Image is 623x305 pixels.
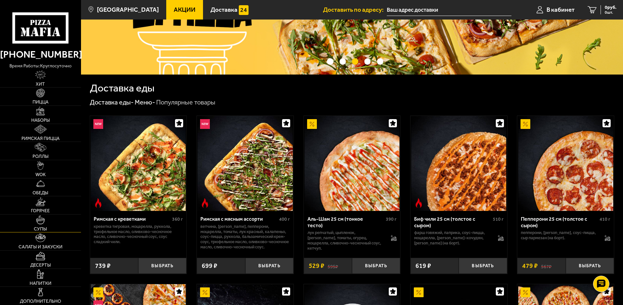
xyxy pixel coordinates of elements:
button: точки переключения [377,58,383,64]
span: 529 ₽ [309,263,324,269]
span: 510 г [493,216,504,222]
p: пепперони, [PERSON_NAME], соус-пицца, сыр пармезан (на борт). [521,230,598,241]
div: Пепперони 25 см (толстое с сыром) [521,216,598,228]
a: АкционныйПепперони 25 см (толстое с сыром) [517,116,614,211]
span: В кабинет [547,7,575,13]
button: точки переключения [352,58,358,64]
button: точки переключения [364,58,371,64]
a: АкционныйАль-Шам 25 см (тонкое тесто) [304,116,400,211]
span: Напитки [30,281,51,286]
span: Обеды [33,191,48,195]
img: Акционный [93,287,103,297]
span: Доставка [210,7,237,13]
span: 400 г [279,216,290,222]
div: Биф чили 25 см (толстое с сыром) [414,216,491,228]
button: Выбрать [352,258,400,274]
span: Роллы [33,154,48,159]
p: ветчина, [PERSON_NAME], пепперони, моцарелла, томаты, лук красный, халапеньо, соус-пицца, руккола... [200,224,290,250]
span: 410 г [600,216,610,222]
div: Римская с мясным ассорти [200,216,278,222]
span: 0 шт. [605,10,616,14]
span: 360 г [172,216,183,222]
span: 0 руб. [605,5,616,10]
a: НовинкаОстрое блюдоРимская с мясным ассорти [197,116,293,211]
img: Биф чили 25 см (толстое с сыром) [411,116,506,211]
a: НовинкаОстрое блюдоРимская с креветками [90,116,187,211]
span: 479 ₽ [522,263,538,269]
span: 739 ₽ [95,263,111,269]
img: Новинка [93,119,103,129]
span: Дополнительно [20,299,61,304]
button: точки переключения [340,58,346,64]
span: 699 ₽ [202,263,217,269]
img: 15daf4d41897b9f0e9f617042186c801.svg [239,5,249,15]
p: креветка тигровая, моцарелла, руккола, трюфельное масло, оливково-чесночное масло, сливочно-чесно... [94,224,183,245]
span: Супы [34,227,47,231]
span: Горячее [31,209,50,213]
div: Римская с креветками [94,216,171,222]
span: 390 г [386,216,397,222]
span: Акции [174,7,196,13]
span: Римская пицца [21,136,60,141]
img: Римская с мясным ассорти [197,116,292,211]
a: Острое блюдоБиф чили 25 см (толстое с сыром) [411,116,507,211]
img: Акционный [414,287,424,297]
img: Острое блюдо [414,198,424,208]
p: фарш говяжий, паприка, соус-пицца, моцарелла, [PERSON_NAME]-кочудян, [PERSON_NAME] (на борт). [414,230,491,246]
span: [GEOGRAPHIC_DATA] [97,7,159,13]
img: Римская с креветками [91,116,186,211]
img: Акционный [521,287,530,297]
input: Ваш адрес доставки [387,4,511,16]
s: 567 ₽ [541,263,551,269]
img: Акционный [307,119,317,129]
div: Популярные товары [156,98,215,107]
img: Пепперони 25 см (толстое с сыром) [518,116,613,211]
span: Доставить по адресу: [323,7,387,13]
s: 595 ₽ [328,263,338,269]
img: Острое блюдо [200,198,210,208]
span: Хит [36,82,45,87]
img: Аль-Шам 25 см (тонкое тесто) [305,116,400,211]
h1: Доставка еды [90,83,155,93]
a: Меню- [135,98,155,106]
span: Пицца [33,100,48,104]
div: Аль-Шам 25 см (тонкое тесто) [307,216,385,228]
span: Десерты [30,263,51,268]
span: Наборы [31,118,50,123]
span: Тосина улица, 7 [387,4,511,16]
button: Выбрать [245,258,293,274]
p: лук репчатый, цыпленок, [PERSON_NAME], томаты, огурец, моцарелла, сливочно-чесночный соус, кетчуп. [307,230,385,251]
a: Доставка еды- [90,98,134,106]
span: WOK [35,173,46,177]
img: Акционный [521,119,530,129]
button: точки переключения [327,58,333,64]
button: Выбрать [138,258,186,274]
img: Акционный [200,287,210,297]
button: Выбрать [459,258,507,274]
img: Острое блюдо [93,198,103,208]
span: Салаты и закуски [19,245,62,249]
button: Выбрать [566,258,614,274]
span: 619 ₽ [415,263,431,269]
img: Новинка [200,119,210,129]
